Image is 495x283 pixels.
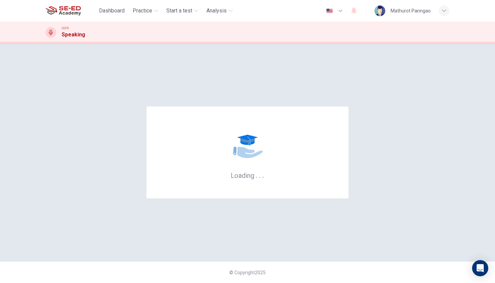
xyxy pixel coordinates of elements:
h1: Speaking [62,31,85,39]
a: SE-ED Academy logo [45,4,96,18]
button: Start a test [164,5,201,17]
img: SE-ED Academy logo [45,4,81,18]
button: Analysis [204,5,235,17]
div: Open Intercom Messenger [472,260,488,276]
img: Profile picture [374,5,385,16]
h6: . [255,169,258,180]
span: Start a test [166,7,192,15]
span: Practice [133,7,152,15]
h6: . [262,169,264,180]
button: Practice [130,5,161,17]
span: Analysis [206,7,227,15]
img: en [325,8,334,13]
h6: Loading [231,171,264,180]
h6: . [259,169,261,180]
button: Dashboard [96,5,127,17]
span: Dashboard [99,7,125,15]
span: © Copyright 2025 [229,270,266,275]
span: CEFR [62,26,69,31]
div: Mathurot Panngao [391,7,431,15]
